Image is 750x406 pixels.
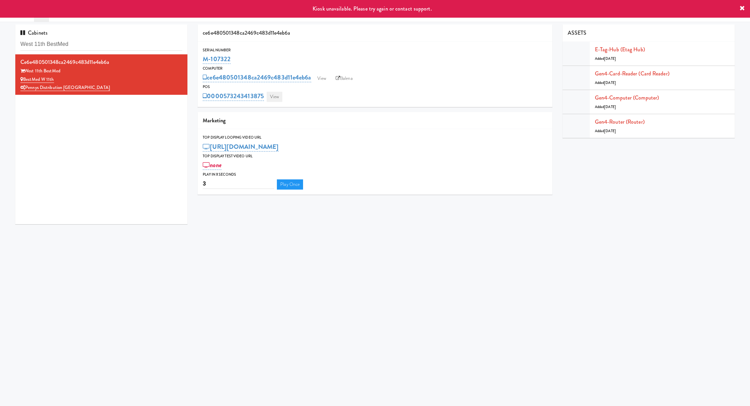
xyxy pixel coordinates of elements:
[595,56,616,61] span: Added
[203,142,279,152] a: [URL][DOMAIN_NAME]
[20,38,182,51] input: Search cabinets
[203,171,547,178] div: Play in X seconds
[203,73,311,82] a: ce6e480501348ca2469c483d11e4eb6a
[15,54,187,95] li: ce6e480501348ca2469c483d11e4eb6aWest 11th BestMed BestMed W 11thPennys Distribution [GEOGRAPHIC_D...
[595,118,645,126] a: Gen4-router (Router)
[595,104,616,109] span: Added
[604,128,616,134] span: [DATE]
[203,153,547,160] div: Top Display Test Video Url
[595,46,645,53] a: E-tag-hub (Etag Hub)
[604,104,616,109] span: [DATE]
[203,117,226,124] span: Marketing
[203,47,547,54] div: Serial Number
[595,70,669,77] a: Gen4-card-reader (Card Reader)
[595,94,659,102] a: Gen4-computer (Computer)
[203,160,221,170] a: none
[198,24,552,42] div: ce6e480501348ca2469c483d11e4eb6a
[20,76,54,83] a: BestMed W 11th
[20,29,48,37] span: Cabinets
[20,67,182,75] div: West 11th BestMed
[314,73,330,84] a: View
[604,56,616,61] span: [DATE]
[203,134,547,141] div: Top Display Looping Video Url
[20,57,182,67] div: ce6e480501348ca2469c483d11e4eb6a
[604,80,616,85] span: [DATE]
[332,73,356,84] a: Balena
[595,80,616,85] span: Added
[277,179,303,190] a: Play Once
[267,92,282,102] a: View
[595,128,616,134] span: Added
[313,5,432,13] span: Kiosk unavailable. Please try again or contact support.
[203,84,547,90] div: POS
[203,91,264,101] a: 0000573243413875
[203,65,547,72] div: Computer
[20,84,110,91] a: Pennys Distribution [GEOGRAPHIC_DATA]
[568,29,587,37] span: ASSETS
[203,54,231,64] a: M-107322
